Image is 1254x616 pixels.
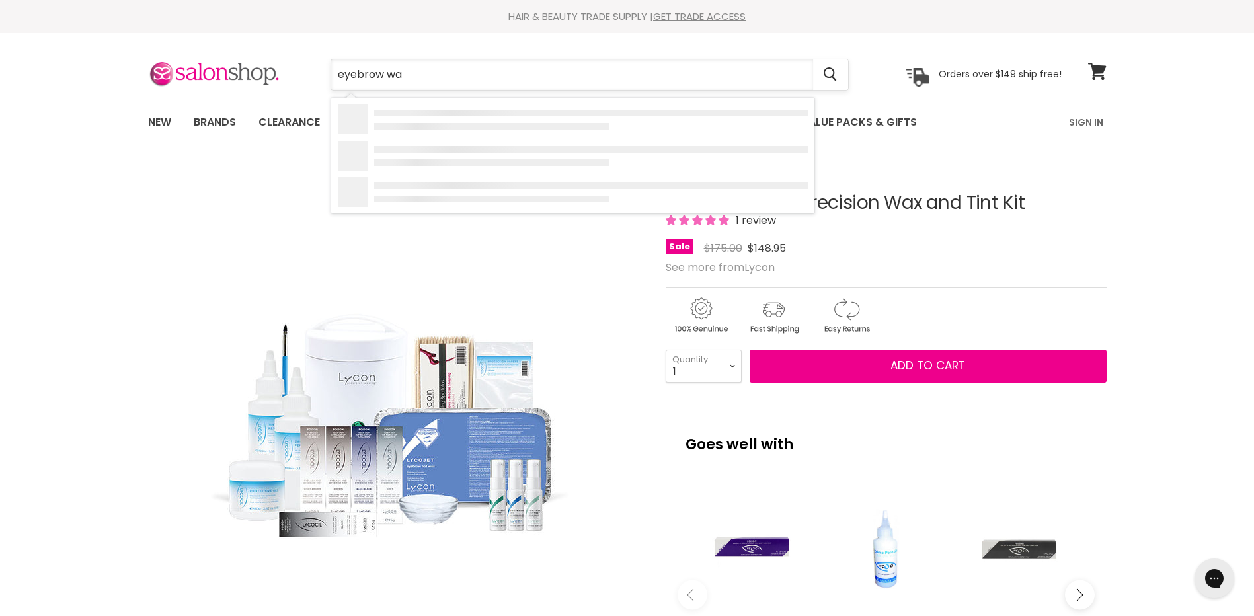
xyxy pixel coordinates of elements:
p: Orders over $149 ship free! [939,68,1062,80]
select: Quantity [666,350,742,383]
div: HAIR & BEAUTY TRADE SUPPLY | [132,10,1123,23]
a: New [138,108,181,136]
a: Clearance [249,108,330,136]
p: Goes well with [686,416,1087,459]
img: shipping.gif [738,295,808,336]
span: Sale [666,239,693,254]
a: Brands [184,108,246,136]
a: Lycon [744,260,775,275]
span: 5.00 stars [666,213,732,228]
form: Product [331,59,849,91]
span: See more from [666,260,775,275]
iframe: Gorgias live chat messenger [1188,554,1241,603]
span: 1 review [732,213,776,228]
a: GET TRADE ACCESS [653,9,746,23]
button: Add to cart [750,350,1107,383]
img: returns.gif [811,295,881,336]
a: Sign In [1061,108,1111,136]
nav: Main [132,103,1123,141]
h1: Lycon Eyebrow Precision Wax and Tint Kit [666,193,1107,213]
a: Value Packs & Gifts [791,108,927,136]
ul: Main menu [138,103,994,141]
img: genuine.gif [666,295,736,336]
button: Search [813,59,848,90]
input: Search [331,59,813,90]
span: $148.95 [748,241,786,256]
span: Add to cart [890,358,965,373]
span: $175.00 [704,241,742,256]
